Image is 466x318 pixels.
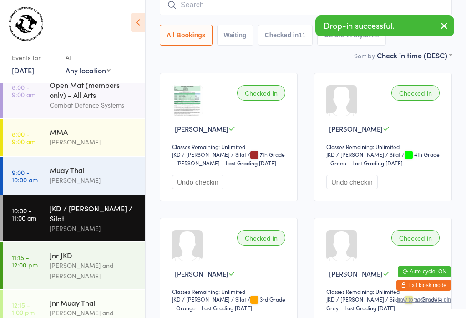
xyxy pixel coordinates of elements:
[217,25,253,46] button: Waiting
[12,83,35,98] time: 8:00 - 9:00 am
[172,150,246,158] div: JKD / [PERSON_NAME] / Silat
[66,65,111,75] div: Any location
[50,175,137,185] div: [PERSON_NAME]
[50,250,137,260] div: Jnr JKD
[3,72,145,118] a: 8:00 -9:00 amOpen Mat (members only) - All ArtsCombat Defence Systems
[12,50,56,65] div: Events for
[160,25,213,46] button: All Bookings
[172,143,288,150] div: Classes Remaining: Unlimited
[172,85,203,116] img: image1642587549.png
[237,85,285,101] div: Checked in
[12,254,38,268] time: 11:15 - 12:00 pm
[12,207,36,221] time: 10:00 - 11:00 am
[12,301,35,316] time: 12:15 - 1:00 pm
[258,25,313,46] button: Checked in11
[50,165,137,175] div: Muay Thai
[326,175,378,189] button: Undo checkin
[377,50,452,60] div: Check in time (DESC)
[237,230,285,246] div: Checked in
[326,295,400,303] div: JKD / [PERSON_NAME] / Silat
[354,51,375,60] label: Sort by
[12,65,34,75] a: [DATE]
[175,269,228,278] span: [PERSON_NAME]
[175,124,228,133] span: [PERSON_NAME]
[12,130,35,145] time: 8:00 - 9:00 am
[391,230,440,246] div: Checked in
[66,50,111,65] div: At
[326,150,400,158] div: JKD / [PERSON_NAME] / Silat
[315,15,454,36] div: Drop-in successful.
[3,242,145,289] a: 11:15 -12:00 pmJnr JKD[PERSON_NAME] and [PERSON_NAME]
[391,85,440,101] div: Checked in
[3,195,145,241] a: 10:00 -11:00 amJKD / [PERSON_NAME] / Silat[PERSON_NAME]
[3,157,145,195] a: 9:00 -10:00 amMuay Thai[PERSON_NAME]
[50,127,137,137] div: MMA
[396,280,451,291] button: Exit kiosk mode
[50,223,137,234] div: [PERSON_NAME]
[50,260,137,281] div: [PERSON_NAME] and [PERSON_NAME]
[299,31,306,39] div: 11
[50,80,137,100] div: Open Mat (members only) - All Arts
[9,7,43,41] img: Combat Defence Systems
[3,119,145,156] a: 8:00 -9:00 amMMA[PERSON_NAME]
[12,169,38,183] time: 9:00 - 10:00 am
[172,295,246,303] div: JKD / [PERSON_NAME] / Silat
[50,100,137,110] div: Combat Defence Systems
[329,124,383,133] span: [PERSON_NAME]
[50,203,137,223] div: JKD / [PERSON_NAME] / Silat
[172,287,288,295] div: Classes Remaining: Unlimited
[326,143,442,150] div: Classes Remaining: Unlimited
[172,175,223,189] button: Undo checkin
[50,137,137,147] div: [PERSON_NAME]
[50,297,137,308] div: Jnr Muay Thai
[397,297,451,303] button: how to secure with pin
[326,287,442,295] div: Classes Remaining: Unlimited
[329,269,383,278] span: [PERSON_NAME]
[398,266,451,277] button: Auto-cycle: ON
